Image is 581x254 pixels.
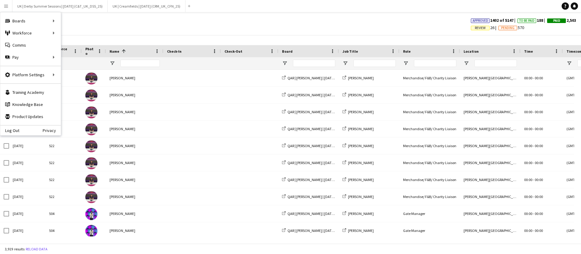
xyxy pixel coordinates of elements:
[106,222,163,239] div: [PERSON_NAME]
[399,104,460,120] div: Merchandise/ F&B/ Charity Liaison
[108,0,185,12] button: UK | Creamfields | [DATE] (CRM_UK_CFN_25)
[399,222,460,239] div: Gate Manager
[348,194,374,199] span: [PERSON_NAME]
[343,160,374,165] a: [PERSON_NAME]
[533,93,534,97] span: -
[343,49,358,54] span: Job Title
[535,211,543,216] span: 00:00
[9,137,45,154] div: [DATE]
[471,25,498,30] span: 26
[106,205,163,222] div: [PERSON_NAME]
[343,127,374,131] a: [PERSON_NAME]
[533,211,534,216] span: -
[464,61,469,66] button: Open Filter Menu
[533,127,534,131] span: -
[403,61,409,66] button: Open Filter Menu
[282,49,293,54] span: Board
[535,93,543,97] span: 00:00
[348,228,374,233] span: [PERSON_NAME]
[343,194,374,199] a: [PERSON_NAME]
[535,194,543,199] span: 00:00
[85,72,97,84] img: Abdelaadim Rochdi
[45,70,82,86] div: 522
[524,228,532,233] span: 00:00
[9,205,45,222] div: [DATE]
[106,137,163,154] div: [PERSON_NAME]
[0,51,61,63] div: Pay
[460,188,520,205] div: [PERSON_NAME][GEOGRAPHIC_DATA] | [GEOGRAPHIC_DATA], [GEOGRAPHIC_DATA]
[464,49,479,54] span: Location
[533,110,534,114] span: -
[45,120,82,137] div: 522
[106,154,163,171] div: [PERSON_NAME]
[399,120,460,137] div: Merchandise/ F&B/ Charity Liaison
[282,76,368,80] a: QAR | [PERSON_NAME] | [DATE] (LNME_QAR_TVS_25)
[85,89,97,101] img: Abdelaadim Rochdi
[348,211,374,216] span: [PERSON_NAME]
[287,127,368,131] span: QAR | [PERSON_NAME] | [DATE] (LNME_QAR_TVS_25)
[524,127,532,131] span: 00:00
[287,228,368,233] span: QAR | [PERSON_NAME] | [DATE] (LNME_QAR_TVS_25)
[287,177,368,182] span: QAR | [PERSON_NAME] | [DATE] (LNME_QAR_TVS_25)
[460,171,520,188] div: [PERSON_NAME][GEOGRAPHIC_DATA] | [GEOGRAPHIC_DATA], [GEOGRAPHIC_DATA]
[566,61,572,66] button: Open Filter Menu
[282,110,368,114] a: QAR | [PERSON_NAME] | [DATE] (LNME_QAR_TVS_25)
[287,194,368,199] span: QAR | [PERSON_NAME] | [DATE] (LNME_QAR_TVS_25)
[282,228,368,233] a: QAR | [PERSON_NAME] | [DATE] (LNME_QAR_TVS_25)
[0,86,61,98] a: Training Academy
[0,27,61,39] div: Workforce
[524,143,532,148] span: 00:00
[85,191,97,203] img: Abdelaadim Rochdi
[535,76,543,80] span: 00:00
[533,194,534,199] span: -
[535,127,543,131] span: 00:00
[524,76,532,80] span: 00:00
[524,110,532,114] span: 00:00
[533,143,534,148] span: -
[287,143,368,148] span: QAR | [PERSON_NAME] | [DATE] (LNME_QAR_TVS_25)
[353,60,396,67] input: Job Title Filter Input
[225,49,242,54] span: Check-Out
[43,128,61,133] a: Privacy
[533,76,534,80] span: -
[45,188,82,205] div: 522
[517,18,547,23] span: 188
[287,211,368,216] span: QAR | [PERSON_NAME] | [DATE] (LNME_QAR_TVS_25)
[524,177,532,182] span: 00:00
[471,18,517,23] span: 1402 of 5147
[110,49,119,54] span: Name
[282,61,287,66] button: Open Filter Menu
[524,194,532,199] span: 00:00
[348,110,374,114] span: [PERSON_NAME]
[535,228,543,233] span: 00:00
[45,137,82,154] div: 522
[0,69,61,81] div: Platform Settings
[85,140,97,152] img: Abdelaadim Rochdi
[348,76,374,80] span: [PERSON_NAME]
[533,228,534,233] span: -
[45,222,82,239] div: 504
[348,143,374,148] span: [PERSON_NAME]
[343,211,374,216] a: [PERSON_NAME]
[535,160,543,165] span: 00:00
[85,157,97,169] img: Abdelaadim Rochdi
[282,143,368,148] a: QAR | [PERSON_NAME] | [DATE] (LNME_QAR_TVS_25)
[45,171,82,188] div: 522
[85,47,95,56] span: Photo
[85,225,97,237] img: Abdelrhman Adel
[106,104,163,120] div: [PERSON_NAME]
[399,171,460,188] div: Merchandise/ F&B/ Charity Liaison
[343,76,374,80] a: [PERSON_NAME]
[535,177,543,182] span: 00:00
[399,188,460,205] div: Merchandise/ F&B/ Charity Liaison
[106,188,163,205] div: [PERSON_NAME]
[399,154,460,171] div: Merchandise/ F&B/ Charity Liaison
[85,123,97,135] img: Abdelaadim Rochdi
[45,104,82,120] div: 522
[399,137,460,154] div: Merchandise/ F&B/ Charity Liaison
[287,93,368,97] span: QAR | [PERSON_NAME] | [DATE] (LNME_QAR_TVS_25)
[25,246,49,252] button: Reload data
[287,160,368,165] span: QAR | [PERSON_NAME] | [DATE] (LNME_QAR_TVS_25)
[106,70,163,86] div: [PERSON_NAME]
[403,49,411,54] span: Role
